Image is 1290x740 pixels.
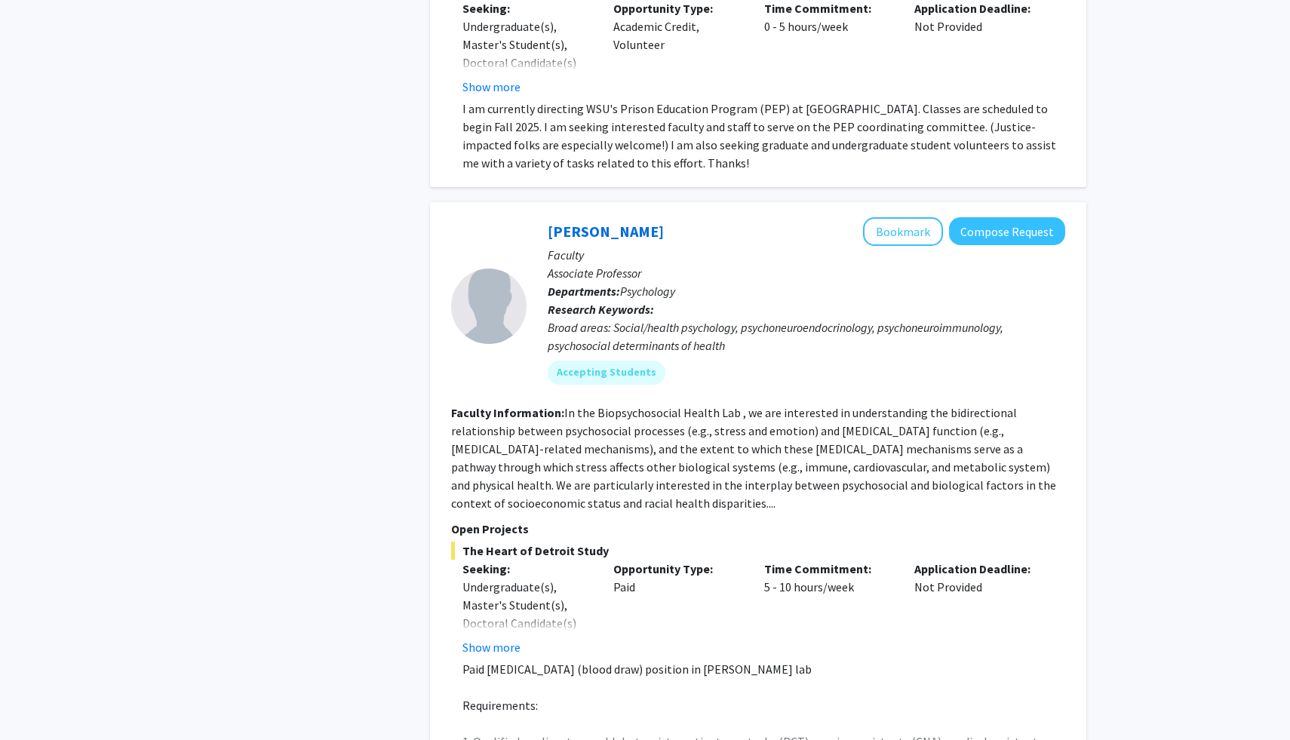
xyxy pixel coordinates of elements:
[451,520,1065,538] p: Open Projects
[451,405,564,420] b: Faculty Information:
[462,17,591,108] div: Undergraduate(s), Master's Student(s), Doctoral Candidate(s) (PhD, MD, DMD, PharmD, etc.), Faculty
[462,578,591,668] div: Undergraduate(s), Master's Student(s), Doctoral Candidate(s) (PhD, MD, DMD, PharmD, etc.)
[462,638,521,656] button: Show more
[548,302,654,317] b: Research Keywords:
[462,78,521,96] button: Show more
[548,318,1065,355] div: Broad areas: Social/health psychology, psychoneuroendocrinology, psychoneuroimmunology, psychosoc...
[548,246,1065,264] p: Faculty
[613,560,742,578] p: Opportunity Type:
[548,284,620,299] b: Departments:
[764,560,892,578] p: Time Commitment:
[863,217,943,246] button: Add Samuele Zilioli to Bookmarks
[548,222,664,241] a: [PERSON_NAME]
[451,542,1065,560] span: The Heart of Detroit Study
[914,560,1043,578] p: Application Deadline:
[620,284,675,299] span: Psychology
[462,100,1065,172] p: I am currently directing WSU's Prison Education Program (PEP) at [GEOGRAPHIC_DATA]. Classes are s...
[753,560,904,656] div: 5 - 10 hours/week
[462,698,538,713] span: Requirements:
[548,361,665,385] mat-chip: Accepting Students
[548,264,1065,282] p: Associate Professor
[451,405,1056,511] fg-read-more: In the Biopsychosocial Health Lab , we are interested in understanding the bidirectional relation...
[602,560,753,656] div: Paid
[11,672,64,729] iframe: Chat
[462,560,591,578] p: Seeking:
[462,662,812,677] span: Paid [MEDICAL_DATA] (blood draw) position in [PERSON_NAME] lab
[903,560,1054,656] div: Not Provided
[949,217,1065,245] button: Compose Request to Samuele Zilioli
